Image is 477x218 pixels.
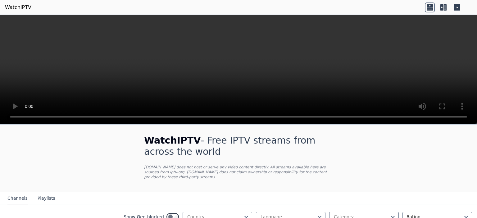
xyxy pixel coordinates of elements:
a: iptv-org [170,170,184,174]
h1: - Free IPTV streams from across the world [144,135,333,157]
button: Playlists [38,193,55,204]
button: Channels [7,193,28,204]
span: WatchIPTV [144,135,201,146]
a: WatchIPTV [5,4,31,11]
p: [DOMAIN_NAME] does not host or serve any video content directly. All streams available here are s... [144,165,333,180]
